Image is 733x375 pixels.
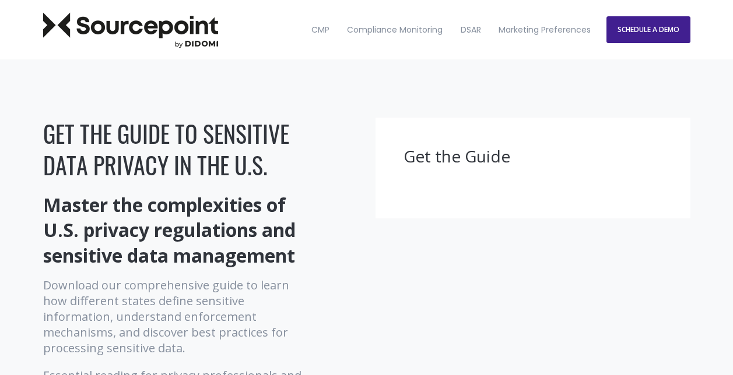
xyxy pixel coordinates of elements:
strong: Master the complexities of U.S. privacy regulations and sensitive data management [43,192,296,267]
h1: GET THE GUIDE TO SENSITIVE DATA PRIVACY IN THE U.S. [43,118,303,181]
img: Sourcepoint Logo Dark [43,12,218,48]
a: Compliance Monitoring [339,5,450,55]
a: Marketing Preferences [491,5,598,55]
a: DSAR [453,5,489,55]
a: SCHEDULE A DEMO [606,16,690,43]
nav: Desktop navigation [304,5,599,55]
h3: Get the Guide [404,146,662,168]
p: Download our comprehensive guide to learn how different states define sensitive information, unde... [43,277,303,356]
a: CMP [304,5,337,55]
